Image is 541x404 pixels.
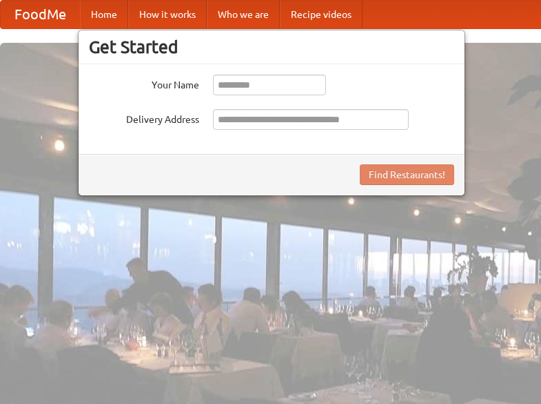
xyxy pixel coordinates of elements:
[207,1,280,28] a: Who we are
[1,1,80,28] a: FoodMe
[89,109,199,126] label: Delivery Address
[89,75,199,92] label: Your Name
[89,37,454,57] h3: Get Started
[128,1,207,28] a: How it works
[80,1,128,28] a: Home
[280,1,363,28] a: Recipe videos
[360,164,454,185] button: Find Restaurants!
